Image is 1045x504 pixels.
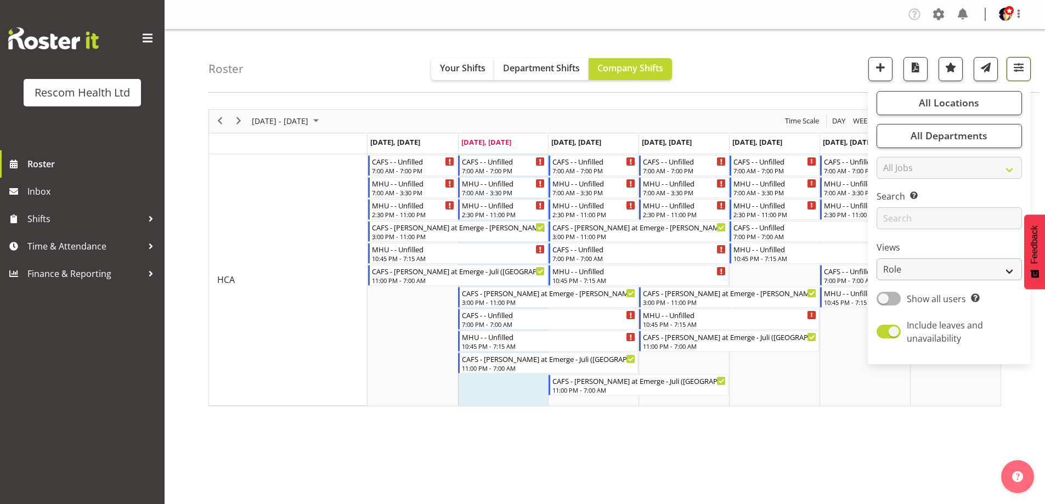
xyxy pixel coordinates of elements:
[733,178,816,189] div: MHU - - Unfilled
[824,265,997,276] div: CAFS - - Unfilled
[372,166,455,175] div: 7:00 AM - 7:00 PM
[1024,214,1045,289] button: Feedback - Show survey
[824,178,907,189] div: MHU - - Unfilled
[639,177,728,198] div: HCA"s event - MHU - - Unfilled Begin From Thursday, October 2, 2025 at 7:00:00 AM GMT+13:00 Ends ...
[372,200,455,211] div: MHU - - Unfilled
[824,287,997,298] div: MHU - - Unfilled
[372,243,545,254] div: MHU - - Unfilled
[643,298,816,307] div: 3:00 PM - 11:00 PM
[639,287,819,308] div: HCA"s event - CAFS - Lance at Emerge - Olive Bartlett Begin From Thursday, October 2, 2025 at 3:0...
[462,188,545,197] div: 7:00 AM - 3:30 PM
[868,57,893,81] button: Add a new shift
[458,199,547,220] div: HCA"s event - MHU - - Unfilled Begin From Tuesday, September 30, 2025 at 2:30:00 PM GMT+13:00 End...
[733,200,816,211] div: MHU - - Unfilled
[431,58,494,80] button: Your Shifts
[248,110,325,133] div: Sep 29 - Oct 05, 2025
[549,265,728,286] div: HCA"s event - MHU - - Unfilled Begin From Wednesday, October 1, 2025 at 10:45:00 PM GMT+13:00 End...
[458,177,547,198] div: HCA"s event - MHU - - Unfilled Begin From Tuesday, September 30, 2025 at 7:00:00 AM GMT+13:00 End...
[732,137,782,147] span: [DATE], [DATE]
[1030,225,1040,264] span: Feedback
[907,293,966,305] span: Show all users
[907,319,983,344] span: Include leaves and unavailability
[35,84,130,101] div: Rescom Health Ltd
[549,221,728,242] div: HCA"s event - CAFS - Lance at Emerge - Olive Bartlett Begin From Wednesday, October 1, 2025 at 3:...
[552,265,726,276] div: MHU - - Unfilled
[372,156,455,167] div: CAFS - - Unfilled
[462,353,635,364] div: CAFS - [PERSON_NAME] at Emerge - Juli ([GEOGRAPHIC_DATA]) Hanipale Sooamaalii
[372,254,545,263] div: 10:45 PM - 7:15 AM
[784,114,820,128] span: Time Scale
[823,137,873,147] span: [DATE], [DATE]
[733,254,907,263] div: 10:45 PM - 7:15 AM
[251,114,309,128] span: [DATE] - [DATE]
[733,232,907,241] div: 7:00 PM - 7:00 AM
[372,210,455,219] div: 2:30 PM - 11:00 PM
[730,243,910,264] div: HCA"s event - MHU - - Unfilled Begin From Friday, October 3, 2025 at 10:45:00 PM GMT+13:00 Ends A...
[643,320,816,329] div: 10:45 PM - 7:15 AM
[730,177,819,198] div: HCA"s event - MHU - - Unfilled Begin From Friday, October 3, 2025 at 7:00:00 AM GMT+13:00 Ends At...
[639,331,819,352] div: HCA"s event - CAFS - Lance at Emerge - Juli (Iulieta) Hanipale Sooamaalii Begin From Thursday, Oc...
[824,166,907,175] div: 7:00 AM - 7:00 PM
[208,63,244,75] h4: Roster
[462,342,635,350] div: 10:45 PM - 7:15 AM
[462,287,635,298] div: CAFS - [PERSON_NAME] at Emerge - [PERSON_NAME]
[372,178,455,189] div: MHU - - Unfilled
[597,62,663,74] span: Company Shifts
[852,114,873,128] span: Week
[824,276,997,285] div: 7:00 PM - 7:00 AM
[372,188,455,197] div: 7:00 AM - 3:30 PM
[209,154,368,406] td: HCA resource
[551,137,601,147] span: [DATE], [DATE]
[549,155,638,176] div: HCA"s event - CAFS - - Unfilled Begin From Wednesday, October 1, 2025 at 7:00:00 AM GMT+13:00 End...
[552,156,635,167] div: CAFS - - Unfilled
[1012,471,1023,482] img: help-xxl-2.png
[552,222,726,233] div: CAFS - [PERSON_NAME] at Emerge - [PERSON_NAME]
[368,243,548,264] div: HCA"s event - MHU - - Unfilled Begin From Monday, September 29, 2025 at 10:45:00 PM GMT+13:00 End...
[458,287,638,308] div: HCA"s event - CAFS - Lance at Emerge - Olive Bartlett Begin From Tuesday, September 30, 2025 at 3...
[368,177,457,198] div: HCA"s event - MHU - - Unfilled Begin From Monday, September 29, 2025 at 7:00:00 AM GMT+13:00 Ends...
[250,114,324,128] button: September 2025
[733,166,816,175] div: 7:00 AM - 7:00 PM
[552,188,635,197] div: 7:00 AM - 3:30 PM
[643,309,816,320] div: MHU - - Unfilled
[27,156,159,172] span: Roster
[733,156,816,167] div: CAFS - - Unfilled
[783,114,821,128] button: Time Scale
[27,183,159,200] span: Inbox
[643,178,726,189] div: MHU - - Unfilled
[211,110,229,133] div: previous period
[208,109,1001,406] div: Timeline Week of September 30, 2025
[903,57,928,81] button: Download a PDF of the roster according to the set date range.
[974,57,998,81] button: Send a list of all shifts for the selected filtered period to all rostered employees.
[639,199,728,220] div: HCA"s event - MHU - - Unfilled Begin From Thursday, October 2, 2025 at 2:30:00 PM GMT+13:00 Ends ...
[733,188,816,197] div: 7:00 AM - 3:30 PM
[643,200,726,211] div: MHU - - Unfilled
[368,221,548,242] div: HCA"s event - CAFS - Lance at Emerge - Olive Bartlett Begin From Monday, September 29, 2025 at 3:...
[824,200,907,211] div: MHU - - Unfilled
[552,386,726,394] div: 11:00 PM - 7:00 AM
[643,188,726,197] div: 7:00 AM - 3:30 PM
[462,210,545,219] div: 2:30 PM - 11:00 PM
[503,62,580,74] span: Department Shifts
[733,243,907,254] div: MHU - - Unfilled
[368,155,457,176] div: HCA"s event - CAFS - - Unfilled Begin From Monday, September 29, 2025 at 7:00:00 AM GMT+13:00 End...
[643,331,816,342] div: CAFS - [PERSON_NAME] at Emerge - Juli ([GEOGRAPHIC_DATA]) Hanipale Sooamaalii
[639,309,819,330] div: HCA"s event - MHU - - Unfilled Begin From Thursday, October 2, 2025 at 10:45:00 PM GMT+13:00 Ends...
[589,58,672,80] button: Company Shifts
[824,156,907,167] div: CAFS - - Unfilled
[643,166,726,175] div: 7:00 AM - 7:00 PM
[824,188,907,197] div: 7:00 AM - 3:30 PM
[552,200,635,211] div: MHU - - Unfilled
[462,156,545,167] div: CAFS - - Unfilled
[552,276,726,285] div: 10:45 PM - 7:15 AM
[733,210,816,219] div: 2:30 PM - 11:00 PM
[462,309,635,320] div: CAFS - - Unfilled
[552,178,635,189] div: MHU - - Unfilled
[372,265,545,276] div: CAFS - [PERSON_NAME] at Emerge - Juli ([GEOGRAPHIC_DATA]) Hanipale Sooamaalii
[462,320,635,329] div: 7:00 PM - 7:00 AM
[999,8,1012,21] img: lisa-averill4ed0ba207759471a3c7c9c0bc18f64d8.png
[643,342,816,350] div: 11:00 PM - 7:00 AM
[919,96,979,109] span: All Locations
[877,207,1022,229] input: Search
[458,353,638,373] div: HCA"s event - CAFS - Lance at Emerge - Juli (Iulieta) Hanipale Sooamaalii Begin From Tuesday, Sep...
